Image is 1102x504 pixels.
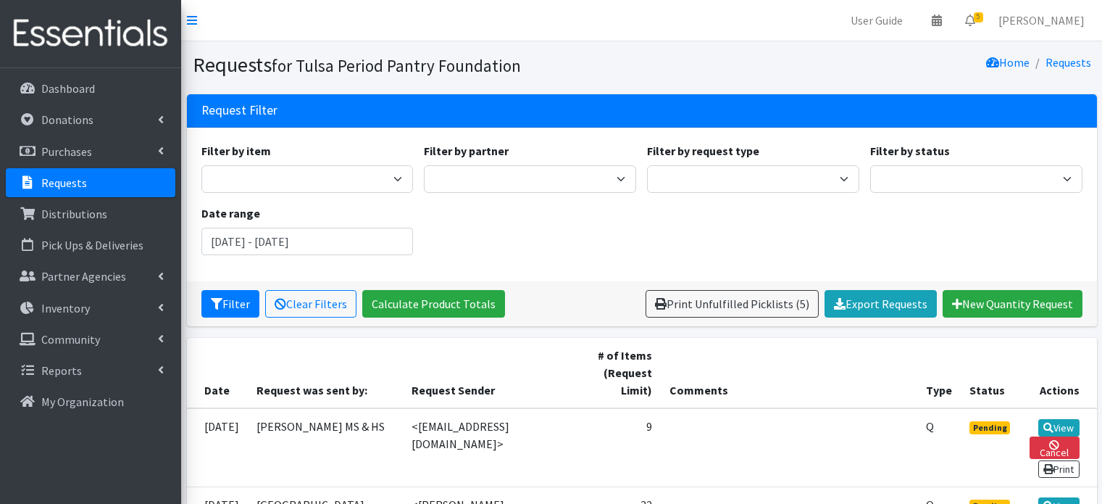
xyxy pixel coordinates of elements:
p: Reports [41,363,82,378]
p: Inventory [41,301,90,315]
p: Partner Agencies [41,269,126,284]
td: <[EMAIL_ADDRESS][DOMAIN_NAME]> [403,408,586,487]
a: Community [6,325,175,354]
th: Request was sent by: [248,338,403,408]
label: Filter by request type [647,142,759,160]
a: Donations [6,105,175,134]
abbr: Quantity [926,419,934,434]
a: Cancel [1030,437,1079,459]
button: Filter [201,290,259,318]
p: Purchases [41,144,92,159]
a: [PERSON_NAME] [987,6,1096,35]
th: Request Sender [403,338,586,408]
a: Distributions [6,199,175,228]
span: 5 [974,12,983,22]
td: 9 [585,408,660,487]
h1: Requests [193,52,637,78]
input: January 1, 2011 - December 31, 2011 [201,228,414,255]
th: Date [187,338,248,408]
label: Filter by partner [424,142,509,160]
a: New Quantity Request [943,290,1082,318]
a: Purchases [6,137,175,166]
p: Dashboard [41,81,95,96]
a: Clear Filters [265,290,356,318]
td: [PERSON_NAME] MS & HS [248,408,403,487]
a: Pick Ups & Deliveries [6,231,175,260]
th: Comments [661,338,917,408]
small: for Tulsa Period Pantry Foundation [272,55,521,76]
p: Pick Ups & Deliveries [41,238,143,252]
img: HumanEssentials [6,9,175,58]
a: Print [1038,460,1080,478]
a: Requests [1045,55,1091,70]
a: Partner Agencies [6,262,175,291]
p: My Organization [41,394,124,409]
label: Filter by item [201,142,271,160]
a: Home [986,55,1030,70]
a: Print Unfulfilled Picklists (5) [646,290,819,318]
p: Community [41,332,100,347]
a: Calculate Product Totals [362,290,505,318]
th: Type [917,338,961,408]
a: Export Requests [825,290,937,318]
a: Requests [6,168,175,197]
a: View [1038,419,1080,437]
h3: Request Filter [201,103,277,118]
a: Inventory [6,294,175,323]
a: My Organization [6,387,175,416]
a: User Guide [839,6,914,35]
a: Reports [6,356,175,385]
a: Dashboard [6,74,175,103]
label: Filter by status [870,142,950,160]
span: Pending [969,421,1011,434]
label: Date range [201,205,260,222]
td: [DATE] [187,408,248,487]
p: Requests [41,175,87,190]
p: Distributions [41,207,107,221]
th: Actions [1021,338,1096,408]
th: # of Items (Request Limit) [585,338,660,408]
a: 5 [953,6,987,35]
p: Donations [41,112,93,127]
th: Status [961,338,1022,408]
